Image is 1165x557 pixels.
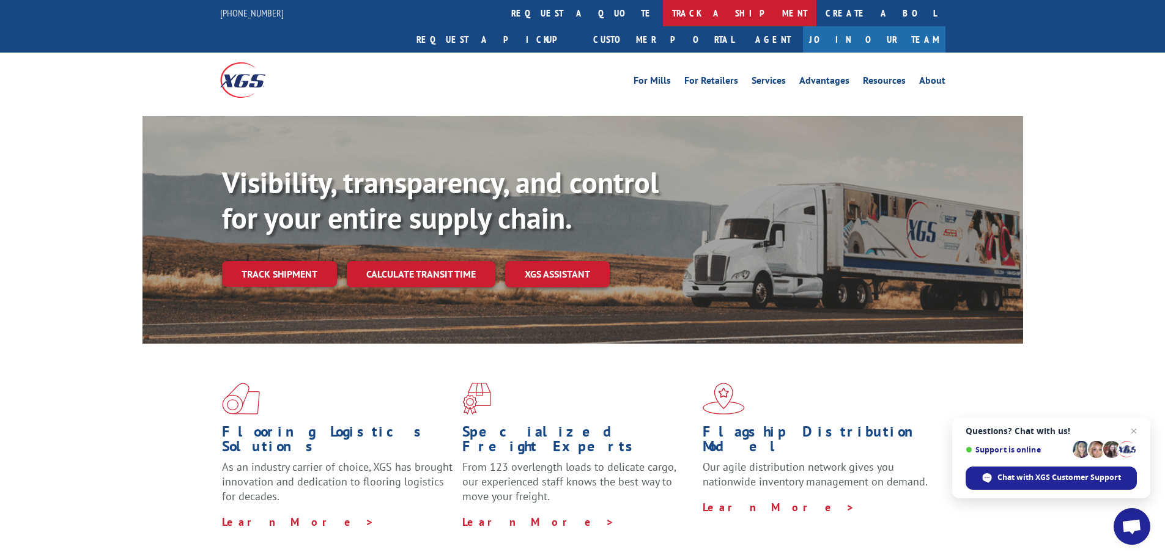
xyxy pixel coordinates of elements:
[799,76,849,89] a: Advantages
[462,460,693,514] p: From 123 overlength loads to delicate cargo, our experienced staff knows the best way to move you...
[966,426,1137,436] span: Questions? Chat with us!
[634,76,671,89] a: For Mills
[966,445,1068,454] span: Support is online
[1126,424,1141,438] span: Close chat
[220,7,284,19] a: [PHONE_NUMBER]
[222,261,337,287] a: Track shipment
[505,261,610,287] a: XGS ASSISTANT
[684,76,738,89] a: For Retailers
[803,26,945,53] a: Join Our Team
[703,460,928,489] span: Our agile distribution network gives you nationwide inventory management on demand.
[919,76,945,89] a: About
[407,26,584,53] a: Request a pickup
[462,515,615,529] a: Learn More >
[743,26,803,53] a: Agent
[462,424,693,460] h1: Specialized Freight Experts
[584,26,743,53] a: Customer Portal
[703,424,934,460] h1: Flagship Distribution Model
[863,76,906,89] a: Resources
[347,261,495,287] a: Calculate transit time
[1114,508,1150,545] div: Open chat
[462,383,491,415] img: xgs-icon-focused-on-flooring-red
[222,424,453,460] h1: Flooring Logistics Solutions
[703,500,855,514] a: Learn More >
[222,383,260,415] img: xgs-icon-total-supply-chain-intelligence-red
[222,515,374,529] a: Learn More >
[703,383,745,415] img: xgs-icon-flagship-distribution-model-red
[752,76,786,89] a: Services
[966,467,1137,490] div: Chat with XGS Customer Support
[222,460,453,503] span: As an industry carrier of choice, XGS has brought innovation and dedication to flooring logistics...
[222,163,659,237] b: Visibility, transparency, and control for your entire supply chain.
[997,472,1121,483] span: Chat with XGS Customer Support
